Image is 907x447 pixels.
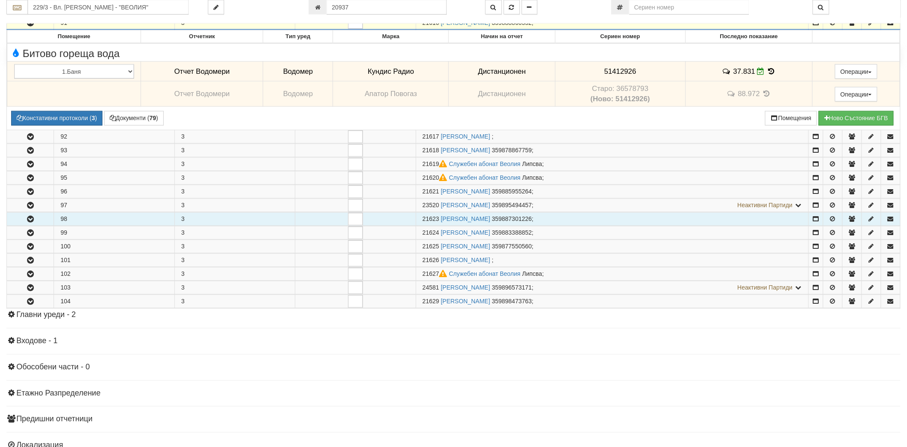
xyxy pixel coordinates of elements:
[492,298,532,305] span: 359898473763
[54,295,174,308] td: 104
[263,82,333,107] td: Водомер
[722,67,733,76] span: История на забележките
[449,30,555,43] th: Начин на отчет
[416,254,808,267] td: ;
[492,147,532,154] span: 359878867759
[54,268,174,281] td: 102
[423,284,439,291] span: Партида №
[738,284,793,291] span: Неактивни Партиди
[92,115,95,122] b: 3
[174,240,295,254] td: 3
[54,172,174,185] td: 95
[54,199,174,212] td: 97
[492,188,532,195] span: 359885955264
[6,337,901,346] h4: Входове - 1
[263,30,333,43] th: Тип уред
[174,268,295,281] td: 3
[441,230,490,236] a: [PERSON_NAME]
[492,202,532,209] span: 359895494457
[333,30,449,43] th: Марка
[733,67,755,76] span: 37.831
[441,298,490,305] a: [PERSON_NAME]
[441,188,490,195] a: [PERSON_NAME]
[174,185,295,199] td: 3
[7,30,141,43] th: Помещение
[416,158,808,171] td: ;
[9,48,120,59] span: Битово гореща вода
[54,185,174,199] td: 96
[54,144,174,157] td: 93
[416,144,808,157] td: ;
[492,284,532,291] span: 359896573171
[263,62,333,82] td: Водомер
[416,295,808,308] td: ;
[423,188,439,195] span: Партида №
[416,227,808,240] td: ;
[416,213,808,226] td: ;
[441,216,490,223] a: [PERSON_NAME]
[416,240,808,254] td: ;
[423,243,439,250] span: Партида №
[604,67,637,76] span: 51412926
[765,111,817,126] button: Помещения
[333,82,449,107] td: Апатор Повогаз
[174,90,230,98] span: Отчет Водомери
[6,390,901,398] h4: Етажно Разпределение
[449,271,521,278] a: Служебен абонат Веолия
[174,199,295,212] td: 3
[738,90,760,98] span: 88.972
[54,227,174,240] td: 99
[423,202,439,209] span: Партида №
[555,30,685,43] th: Сериен номер
[685,30,813,43] th: Последно показание
[423,161,449,168] span: Партида №
[522,175,542,181] span: Липсва
[174,254,295,267] td: 3
[727,90,738,98] span: История на забележките
[835,87,878,102] button: Операции
[423,175,449,181] span: Партида №
[333,62,449,82] td: Кундис Радио
[174,158,295,171] td: 3
[104,111,164,126] button: Документи (79)
[441,133,490,140] a: [PERSON_NAME]
[767,67,776,76] span: История на показанията
[522,271,542,278] span: Липсва
[54,240,174,254] td: 100
[423,230,439,236] span: Партида №
[416,268,808,281] td: ;
[174,144,295,157] td: 3
[54,213,174,226] td: 98
[150,115,156,122] b: 79
[174,213,295,226] td: 3
[416,130,808,144] td: ;
[423,147,439,154] span: Партида №
[6,363,901,372] h4: Обособени части - 0
[6,415,901,424] h4: Предишни отчетници
[423,216,439,223] span: Партида №
[54,254,174,267] td: 101
[492,216,532,223] span: 359887301226
[54,130,174,144] td: 92
[174,172,295,185] td: 3
[174,130,295,144] td: 3
[449,82,555,107] td: Дистанционен
[423,298,439,305] span: Партида №
[416,199,808,212] td: ;
[738,202,793,209] span: Неактивни Партиди
[11,111,102,126] button: Констативни протоколи (3)
[492,243,532,250] span: 359877550560
[423,257,439,264] span: Партида №
[441,284,490,291] a: [PERSON_NAME]
[441,147,490,154] a: [PERSON_NAME]
[492,230,532,236] span: 359883388852
[449,175,521,181] a: Служебен абонат Веолия
[54,158,174,171] td: 94
[6,311,901,320] h4: Главни уреди - 2
[819,111,894,126] button: Новo Състояние БГВ
[522,161,542,168] span: Липсва
[174,295,295,308] td: 3
[762,90,772,98] span: История на показанията
[591,95,650,103] b: (Ново: 51412926)
[416,185,808,199] td: ;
